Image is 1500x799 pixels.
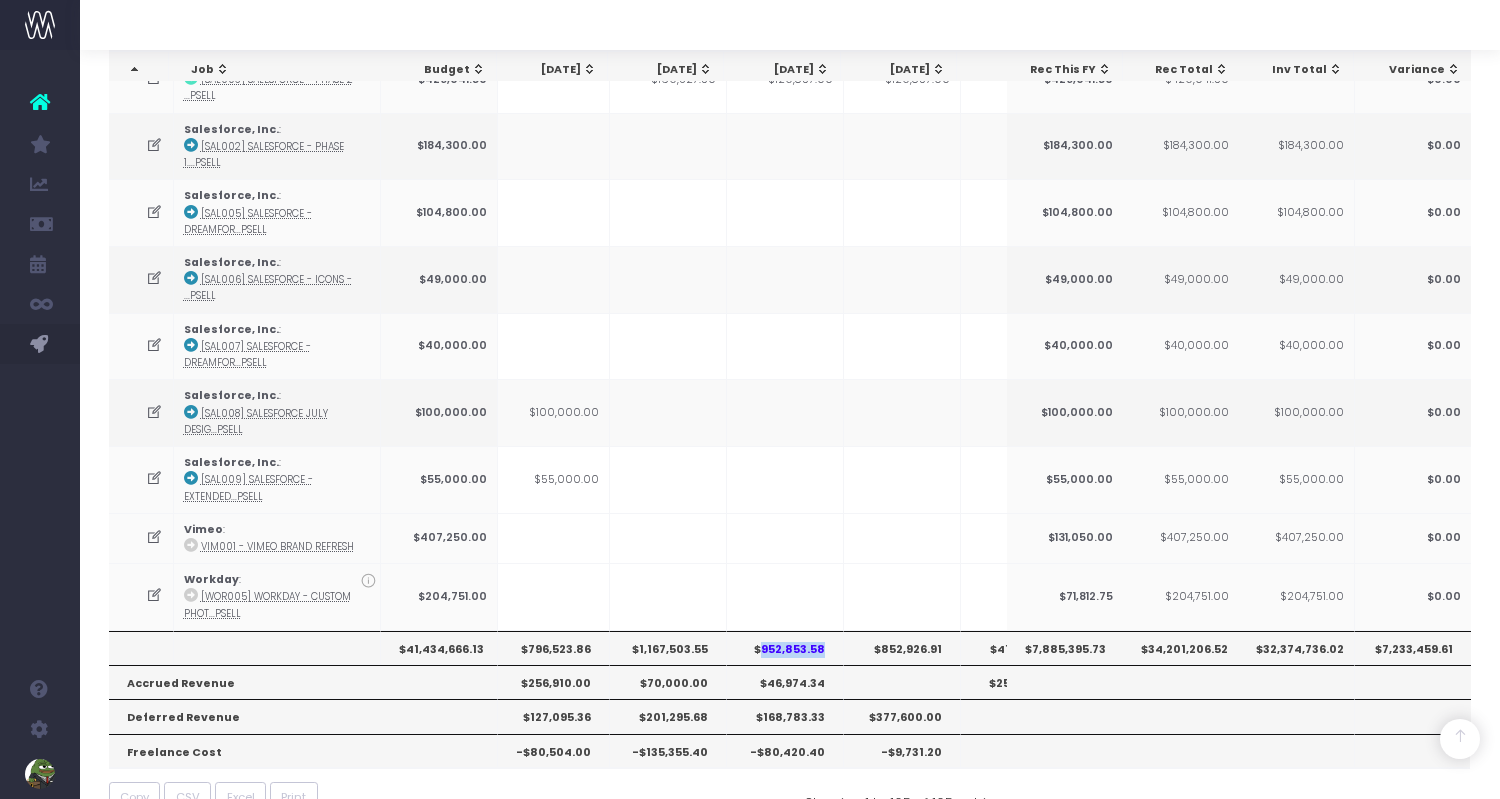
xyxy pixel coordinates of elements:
td: : [174,246,381,313]
div: [DATE] [975,62,1062,78]
td: $204,751.00 [381,563,498,630]
div: Inv Total [1256,62,1343,78]
div: [DATE] [509,62,596,78]
td: $40,000.00 [1237,313,1354,380]
div: Rec Total [1141,62,1228,78]
abbr: [SAL005] Salesforce - Dreamforce Theme - Brand - Upsell [184,207,312,236]
strong: Workday [184,572,239,587]
strong: Salesforce, Inc. [184,188,279,203]
div: [DATE] [742,62,829,78]
th: $417,527.50 [961,631,1078,665]
abbr: [SAL006] Salesforce - Icons - Brand - Upsell [184,273,352,302]
strong: Salesforce, Inc. [184,388,279,403]
th: Variance: activate to sort column ascending [1355,51,1472,89]
abbr: [SAL009] Salesforce - Extended July Support - Brand - Upsell [184,473,313,502]
td: $184,300.00 [1237,113,1354,180]
div: Budget [399,62,486,78]
td: : [174,313,381,380]
th: Deferred Revenue [109,699,498,733]
td: $131,050.00 [1006,513,1123,563]
th: Sep 25: activate to sort column ascending [724,51,840,89]
th: $34,201,206.52 [1122,631,1239,665]
td: $55,000.00 [1237,446,1354,513]
th: $952,853.58 [727,631,844,665]
td: : [174,563,381,630]
th: Budget: activate to sort column ascending [381,51,497,89]
td: $55,000.00 [1006,446,1123,513]
td: $0.00 [1354,179,1471,246]
th: $7,233,459.61 [1354,631,1471,665]
td: $100,000.00 [1122,379,1239,446]
th: $168,783.33 [727,699,844,733]
td: $100,000.00 [1006,379,1123,446]
th: Aug 25: activate to sort column ascending [608,51,724,89]
td: $104,800.00 [1237,179,1354,246]
td: $49,000.00 [1122,246,1239,313]
div: Rec This FY [1025,62,1112,78]
strong: Salesforce, Inc. [184,455,279,470]
th: $7,885,395.73 [1006,631,1123,665]
th: Rec Total: activate to sort column ascending [1123,51,1239,89]
td: $40,000.00 [381,313,498,380]
td: $0.00 [1354,446,1471,513]
th: Nov 25: activate to sort column ascending [957,51,1073,89]
abbr: [WOR005] Workday - Custom Photoshoot - Upsell [184,590,351,619]
th: $256,910.00 [493,665,610,699]
td: $204,751.00 [1237,563,1354,630]
td: $0.00 [1354,379,1471,446]
td: $184,300.00 [1006,113,1123,180]
div: Job [192,62,375,78]
div: [DATE] [626,62,713,78]
td: $55,000.00 [381,446,498,513]
th: Inv Total: activate to sort column ascending [1238,51,1354,89]
abbr: [SAL002] Salesforce - Phase 1.5 Pressure Test - Brand - Upsell [184,140,344,169]
td: $0.00 [1354,313,1471,380]
td: $407,250.00 [381,513,498,563]
th: $201,295.68 [610,699,727,733]
th: $852,926.91 [844,631,961,665]
th: -$80,504.00 [493,734,610,768]
th: $46,974.34 [727,665,844,699]
th: -$9,731.20 [844,734,961,768]
td: $184,300.00 [381,113,498,180]
td: $49,000.00 [1237,246,1354,313]
td: $40,000.00 [1006,313,1123,380]
td: $104,800.00 [1122,179,1239,246]
th: Rec This FY: activate to sort column ascending [1007,51,1123,89]
td: $100,000.00 [1237,379,1354,446]
td: $0.00 [1354,563,1471,630]
div: [DATE] [859,62,946,78]
strong: Salesforce, Inc. [184,122,279,137]
th: Accrued Revenue [109,665,498,699]
th: : activate to sort column descending [109,51,170,89]
td: $407,250.00 [1122,513,1239,563]
td: : [174,113,381,180]
abbr: [SAL007] Salesforce - Dreamforce Sprint - Brand - Upsell [184,340,311,369]
td: $49,000.00 [381,246,498,313]
td: $100,000.00 [493,379,610,446]
th: $1,167,503.55 [610,631,727,665]
td: $104,800.00 [381,179,498,246]
th: -$80,420.40 [727,734,844,768]
td: $104,800.00 [1006,179,1123,246]
th: $41,434,666.13 [381,631,498,665]
td: $49,000.00 [1006,246,1123,313]
td: $100,000.00 [381,379,498,446]
td: $184,300.00 [1122,113,1239,180]
th: Jul 25: activate to sort column ascending [491,51,607,89]
th: $252,510.00 [961,665,1078,699]
td: $407,250.00 [1237,513,1354,563]
abbr: [SAL008] Salesforce July Design Support - Brand - Upsell [184,407,328,436]
th: Job: activate to sort column ascending [174,51,386,89]
strong: Vimeo [184,522,223,537]
td: $0.00 [1354,246,1471,313]
td: : [174,513,381,563]
td: $55,000.00 [1122,446,1239,513]
th: $70,000.00 [610,665,727,699]
th: $796,523.86 [493,631,610,665]
strong: Salesforce, Inc. [184,255,279,270]
td: : [174,179,381,246]
td: $71,812.75 [1006,563,1123,630]
td: : [174,379,381,446]
td: $40,000.00 [1122,313,1239,380]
